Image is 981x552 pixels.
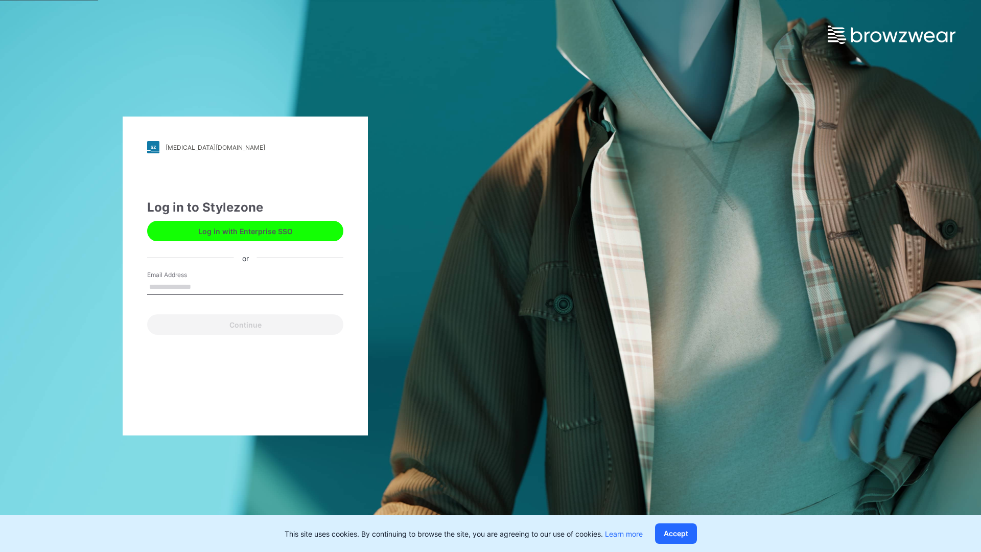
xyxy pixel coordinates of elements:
[147,270,219,280] label: Email Address
[147,141,159,153] img: stylezone-logo.562084cfcfab977791bfbf7441f1a819.svg
[234,252,257,263] div: or
[147,141,343,153] a: [MEDICAL_DATA][DOMAIN_NAME]
[605,530,643,538] a: Learn more
[147,221,343,241] button: Log in with Enterprise SSO
[147,198,343,217] div: Log in to Stylezone
[655,523,697,544] button: Accept
[828,26,955,44] img: browzwear-logo.e42bd6dac1945053ebaf764b6aa21510.svg
[285,528,643,539] p: This site uses cookies. By continuing to browse the site, you are agreeing to our use of cookies.
[166,144,265,151] div: [MEDICAL_DATA][DOMAIN_NAME]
